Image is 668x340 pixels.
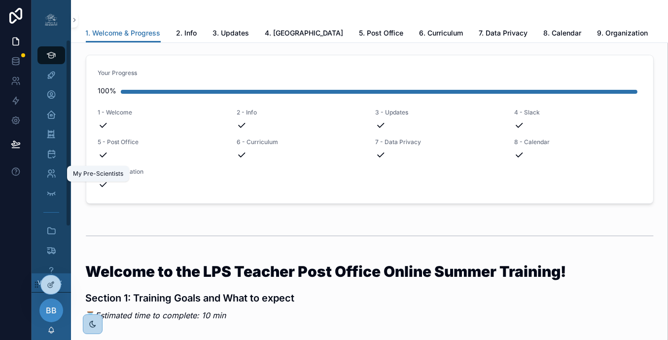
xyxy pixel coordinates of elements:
a: 6. Curriculum [420,24,463,44]
img: App logo [43,12,59,28]
a: 3. Updates [213,24,249,44]
div: scrollable content [32,39,71,273]
span: 8. Calendar [544,28,582,38]
span: Your Progress [98,69,641,77]
span: 9 - Organization [98,168,225,176]
a: 1. Welcome & Progress [86,24,161,43]
h3: Section 1: Training Goals and What to expect [86,291,654,305]
span: 7 - Data Privacy [376,138,503,146]
div: 100% [98,81,117,101]
span: 2. Info [176,28,197,38]
a: 5. Post Office [359,24,404,44]
a: 8. Calendar [544,24,582,44]
span: 4. [GEOGRAPHIC_DATA] [265,28,344,38]
span: 8 - Calendar [514,138,641,146]
div: My Pre-Scientists [73,170,123,178]
a: 9. Organization [598,24,648,44]
span: 5 - Post Office [98,138,225,146]
span: 9. Organization [598,28,648,38]
span: 1. Welcome & Progress [86,28,161,38]
span: 6 - Curriculum [237,138,364,146]
span: 2 - Info [237,109,364,116]
a: 7. Data Privacy [479,24,528,44]
span: BB [46,304,57,316]
span: 4 - Slack [514,109,641,116]
span: 3 - Updates [376,109,503,116]
span: 1 - Welcome [98,109,225,116]
h1: Welcome to the LPS Teacher Post Office Online Summer Training! [86,264,654,279]
a: 2. Info [176,24,197,44]
span: 5. Post Office [359,28,404,38]
em: Estimated time to complete: 10 min [96,310,226,320]
span: 7. Data Privacy [479,28,528,38]
p: ⌛ [86,309,654,321]
a: 4. [GEOGRAPHIC_DATA] [265,24,344,44]
span: 3. Updates [213,28,249,38]
span: 6. Curriculum [420,28,463,38]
